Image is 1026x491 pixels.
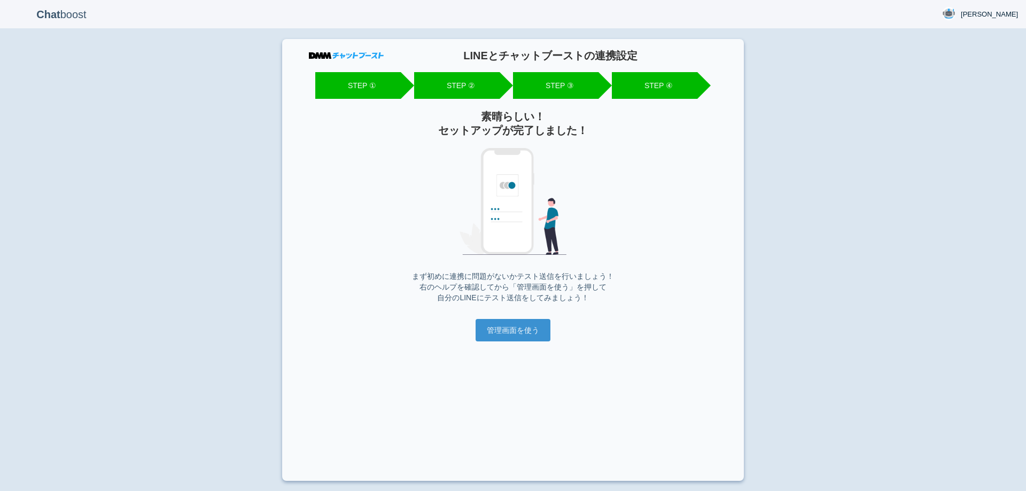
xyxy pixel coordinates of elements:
[309,110,717,137] h2: 素晴らしい！ セットアップが完了しました！
[460,148,566,255] img: 完了画面
[36,9,60,20] b: Chat
[513,72,598,99] li: STEP ③
[315,72,401,99] li: STEP ①
[309,52,384,59] img: DMMチャットブースト
[961,9,1018,20] span: [PERSON_NAME]
[414,72,500,99] li: STEP ②
[309,271,717,303] p: まず初めに連携に問題がないかテスト送信を行いましょう！ 右のヘルプを確認してから「管理画面を使う」を押して 自分のLINEにテスト送信をしてみましょう！
[942,7,955,20] img: User Image
[384,50,717,61] h1: LINEとチャットブーストの連携設定
[612,72,697,99] li: STEP ④
[476,319,550,341] input: 管理画面を使う
[8,1,115,28] p: boost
